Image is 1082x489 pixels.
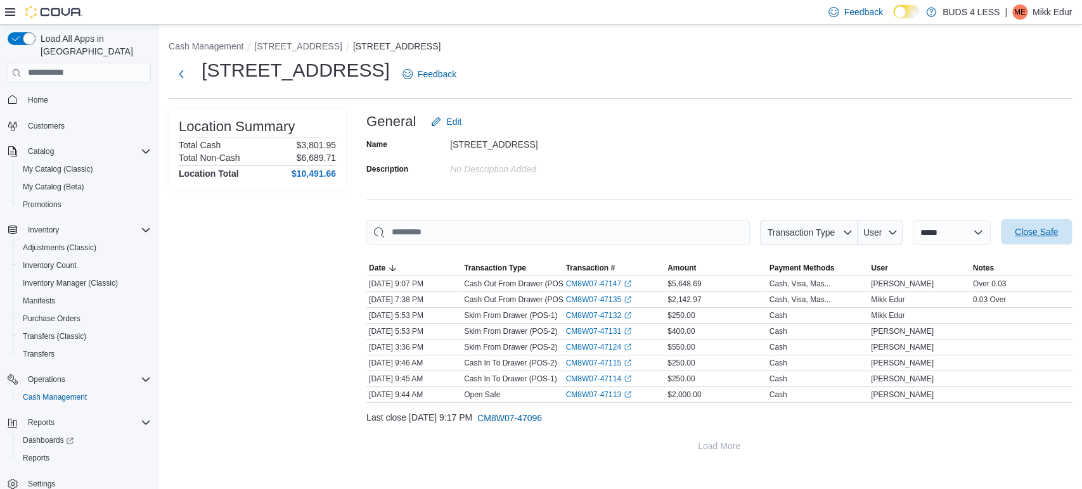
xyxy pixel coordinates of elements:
span: Reports [18,450,151,466]
div: Cash [770,374,787,384]
a: Adjustments (Classic) [18,240,101,255]
div: [DATE] 5:53 PM [366,308,461,323]
button: Transfers [13,345,156,363]
button: Next [169,61,194,87]
a: Home [23,92,53,108]
button: Transfers (Classic) [13,327,156,345]
span: Inventory Count [18,258,151,273]
a: CM8W07-47132External link [566,310,631,321]
span: Amount [667,263,696,273]
button: Amount [665,260,767,276]
span: $2,000.00 [667,390,701,400]
button: Inventory [3,221,156,239]
span: Promotions [23,200,61,210]
span: Cash Management [18,390,151,405]
span: Inventory Count [23,260,77,270]
svg: External link [624,280,631,288]
button: Purchase Orders [13,310,156,327]
span: [PERSON_NAME] [871,279,934,289]
p: Mikk Edur [1033,4,1072,20]
p: Cash Out From Drawer (POS-2) [464,279,572,289]
span: Mikk Edur [871,310,905,321]
div: Mikk Edur [1012,4,1027,20]
div: Cash [770,390,787,400]
button: Date [366,260,461,276]
button: Payment Methods [767,260,869,276]
button: User [868,260,970,276]
span: $5,648.69 [667,279,701,289]
svg: External link [624,312,631,319]
div: [DATE] 5:53 PM [366,324,461,339]
button: Reports [23,415,60,430]
span: Home [28,95,48,105]
span: Inventory Manager (Classic) [23,278,118,288]
svg: External link [624,343,631,351]
a: CM8W07-47115External link [566,358,631,368]
p: $6,689.71 [297,153,336,163]
span: Promotions [18,197,151,212]
h4: $10,491.66 [292,168,336,179]
button: Promotions [13,196,156,213]
button: Cash Management [13,388,156,406]
span: $250.00 [667,374,695,384]
span: Transfers (Classic) [18,329,151,344]
span: User [863,227,882,238]
span: Edit [446,115,461,128]
div: Cash [770,310,787,321]
a: Inventory Count [18,258,82,273]
button: [STREET_ADDRESS] [254,41,342,51]
div: [DATE] 3:36 PM [366,340,461,355]
span: Cash Management [23,392,87,402]
span: My Catalog (Beta) [18,179,151,194]
button: Home [3,91,156,109]
a: CM8W07-47147External link [566,279,631,289]
span: Notes [973,263,994,273]
a: My Catalog (Classic) [18,162,98,177]
span: [PERSON_NAME] [871,390,934,400]
span: Reports [23,453,49,463]
p: Cash In To Drawer (POS-2) [464,358,557,368]
div: [DATE] 9:46 AM [366,355,461,371]
span: Dark Mode [893,18,894,19]
h3: General [366,114,416,129]
a: Feedback [397,61,461,87]
p: Cash Out From Drawer (POS-1) [464,295,572,305]
h6: Total Cash [179,140,221,150]
span: Load More [698,440,740,452]
h6: Total Non-Cash [179,153,240,163]
span: Inventory Manager (Classic) [18,276,151,291]
p: Cash In To Drawer (POS-1) [464,374,557,384]
h1: [STREET_ADDRESS] [202,58,390,83]
button: Operations [3,371,156,388]
span: Close Safe [1015,225,1058,238]
button: [STREET_ADDRESS] [353,41,441,51]
a: Transfers (Classic) [18,329,91,344]
span: $250.00 [667,310,695,321]
button: CM8W07-47096 [472,405,547,431]
a: Transfers [18,346,60,362]
a: Customers [23,118,70,134]
button: My Catalog (Beta) [13,178,156,196]
nav: An example of EuiBreadcrumbs [169,40,1072,55]
button: Catalog [3,143,156,160]
span: Transfers [23,349,55,359]
span: Adjustments (Classic) [23,243,96,253]
span: Transaction # [566,263,615,273]
span: Reports [28,417,55,428]
svg: External link [624,375,631,383]
span: ME [1014,4,1026,20]
button: Notes [970,260,1072,276]
span: My Catalog (Classic) [23,164,93,174]
svg: External link [624,359,631,367]
span: Adjustments (Classic) [18,240,151,255]
a: CM8W07-47124External link [566,342,631,352]
button: Cash Management [169,41,243,51]
div: Cash, Visa, Mas... [770,279,831,289]
button: Transaction Type [461,260,564,276]
p: $3,801.95 [297,140,336,150]
button: Adjustments (Classic) [13,239,156,257]
div: Cash, Visa, Mas... [770,295,831,305]
button: Manifests [13,292,156,310]
p: Skim From Drawer (POS-2) [464,342,557,352]
p: | [1005,4,1007,20]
